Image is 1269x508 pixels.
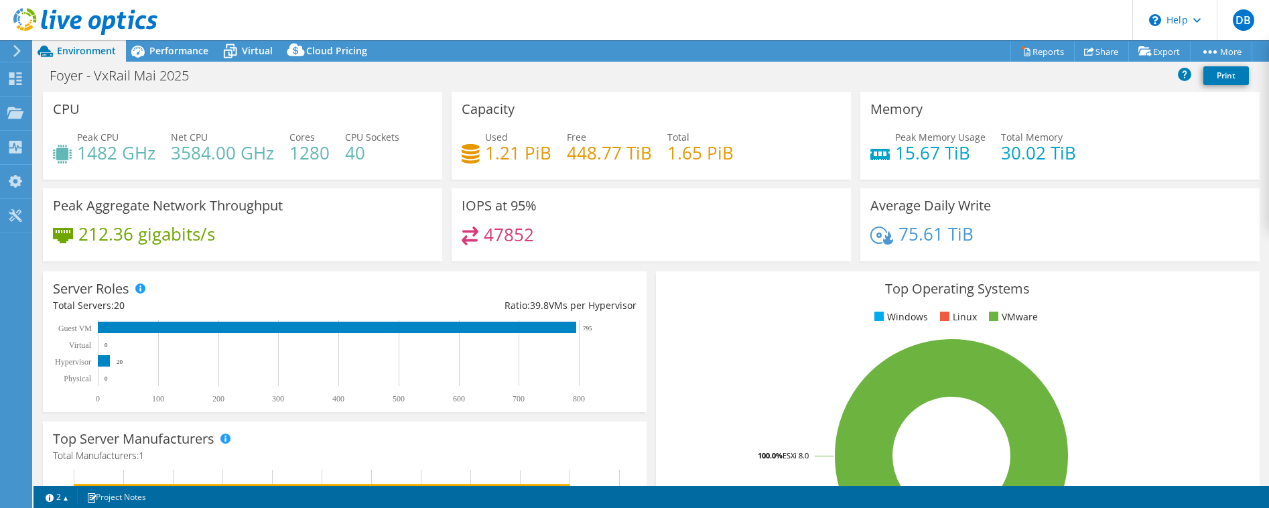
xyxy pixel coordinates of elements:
[69,340,92,350] text: Virtual
[332,394,344,403] text: 400
[986,310,1038,324] li: VMware
[895,145,986,160] h4: 15.67 TiB
[453,394,465,403] text: 600
[114,299,125,312] span: 20
[462,102,515,117] h3: Capacity
[667,145,734,160] h4: 1.65 PiB
[105,375,108,382] text: 0
[117,359,123,365] text: 20
[573,394,585,403] text: 800
[666,281,1250,296] h3: Top Operating Systems
[272,394,284,403] text: 300
[783,450,809,460] tspan: ESXi 8.0
[758,450,783,460] tspan: 100.0%
[485,145,551,160] h4: 1.21 PiB
[139,449,144,462] span: 1
[895,131,986,143] span: Peak Memory Usage
[871,310,928,324] li: Windows
[485,131,508,143] span: Used
[1128,41,1191,62] a: Export
[1233,9,1254,31] span: DB
[53,432,214,446] h3: Top Server Manufacturers
[58,324,92,333] text: Guest VM
[1001,145,1076,160] h4: 30.02 TiB
[55,357,91,367] text: Hypervisor
[1001,131,1063,143] span: Total Memory
[345,131,399,143] span: CPU Sockets
[583,325,592,332] text: 795
[242,44,273,57] span: Virtual
[53,448,637,463] h4: Total Manufacturers:
[96,394,100,403] text: 0
[77,489,155,505] a: Project Notes
[870,102,923,117] h3: Memory
[289,131,315,143] span: Cores
[1074,41,1129,62] a: Share
[1190,41,1252,62] a: More
[567,145,652,160] h4: 448.77 TiB
[77,145,155,160] h4: 1482 GHz
[77,131,119,143] span: Peak CPU
[870,198,991,213] h3: Average Daily Write
[530,299,549,312] span: 39.8
[78,227,215,241] h4: 212.36 gigabits/s
[513,394,525,403] text: 700
[1010,41,1075,62] a: Reports
[212,394,224,403] text: 200
[462,198,537,213] h3: IOPS at 95%
[53,102,80,117] h3: CPU
[484,227,534,242] h4: 47852
[149,44,208,57] span: Performance
[171,131,208,143] span: Net CPU
[44,68,210,83] h1: Foyer - VxRail Mai 2025
[306,44,367,57] span: Cloud Pricing
[344,298,636,313] div: Ratio: VMs per Hypervisor
[53,298,344,313] div: Total Servers:
[53,281,129,296] h3: Server Roles
[57,44,116,57] span: Environment
[937,310,977,324] li: Linux
[53,198,283,213] h3: Peak Aggregate Network Throughput
[1149,14,1161,26] svg: \n
[345,145,399,160] h4: 40
[152,394,164,403] text: 100
[171,145,274,160] h4: 3584.00 GHz
[393,394,405,403] text: 500
[567,131,586,143] span: Free
[1203,66,1249,85] a: Print
[898,227,974,241] h4: 75.61 TiB
[64,374,91,383] text: Physical
[289,145,330,160] h4: 1280
[667,131,689,143] span: Total
[36,489,78,505] a: 2
[105,342,108,348] text: 0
